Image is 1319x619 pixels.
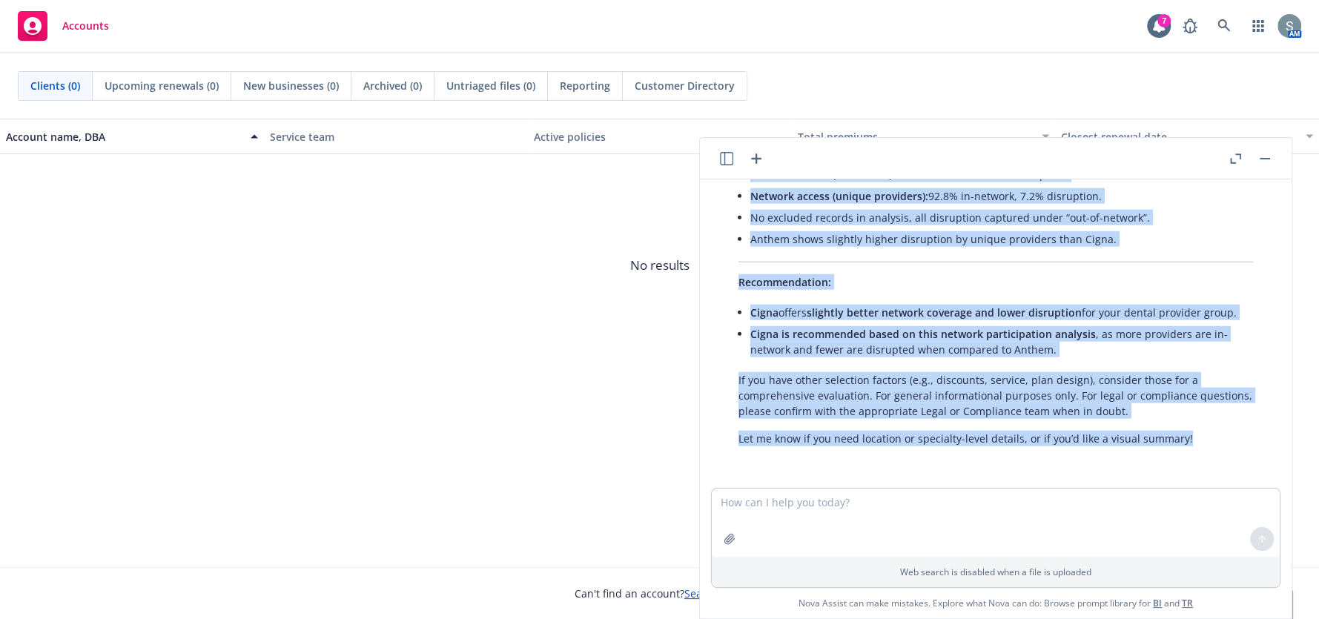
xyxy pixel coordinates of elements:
div: Account name, DBA [6,129,242,145]
a: Accounts [12,5,115,47]
button: Total premiums [791,119,1055,154]
span: Recommendation: [738,275,831,289]
img: photo [1277,14,1301,38]
span: slightly better network coverage and lower disruption [807,305,1082,320]
span: Cigna [750,305,778,320]
div: 7 [1157,14,1171,27]
span: Cigna is recommended based on this network participation analysis [750,327,1096,341]
li: 92.8% in-network, 7.2% disruption. [750,185,1253,207]
li: No excluded records in analysis, all disruption captured under “out-of-network”. [750,207,1253,228]
span: New businesses (0) [243,78,339,93]
span: Customer Directory [635,78,735,93]
button: Active policies [528,119,792,154]
p: Let me know if you need location or specialty-level details, or if you’d like a visual summary! [738,431,1253,446]
a: Search [1209,11,1239,41]
a: TR [1182,597,1193,609]
a: Search for it [684,586,745,600]
span: Untriaged files (0) [446,78,535,93]
div: Total premiums [797,129,1033,145]
span: Network access (unique providers): [750,189,928,203]
p: If you have other selection factors (e.g., discounts, service, plan design), consider those for a... [738,372,1253,419]
p: Web search is disabled when a file is uploaded [721,566,1271,578]
a: Report a Bug [1175,11,1205,41]
a: BI [1153,597,1162,609]
div: Service team [270,129,522,145]
button: Closest renewal date [1055,119,1319,154]
span: Upcoming renewals (0) [105,78,219,93]
span: Can't find an account? [575,586,745,601]
div: Closest renewal date [1061,129,1297,145]
span: Nova Assist can make mistakes. Explore what Nova can do: Browse prompt library for and [706,588,1286,618]
button: Service team [264,119,528,154]
li: offers for your dental provider group. [750,302,1253,323]
span: Reporting [560,78,610,93]
span: Clients (0) [30,78,80,93]
a: Switch app [1243,11,1273,41]
span: Accounts [62,20,109,32]
li: , as more providers are in-network and fewer are disrupted when compared to Anthem. [750,323,1253,360]
span: Archived (0) [363,78,422,93]
div: Active policies [534,129,786,145]
li: Anthem shows slightly higher disruption by unique providers than Cigna. [750,228,1253,250]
